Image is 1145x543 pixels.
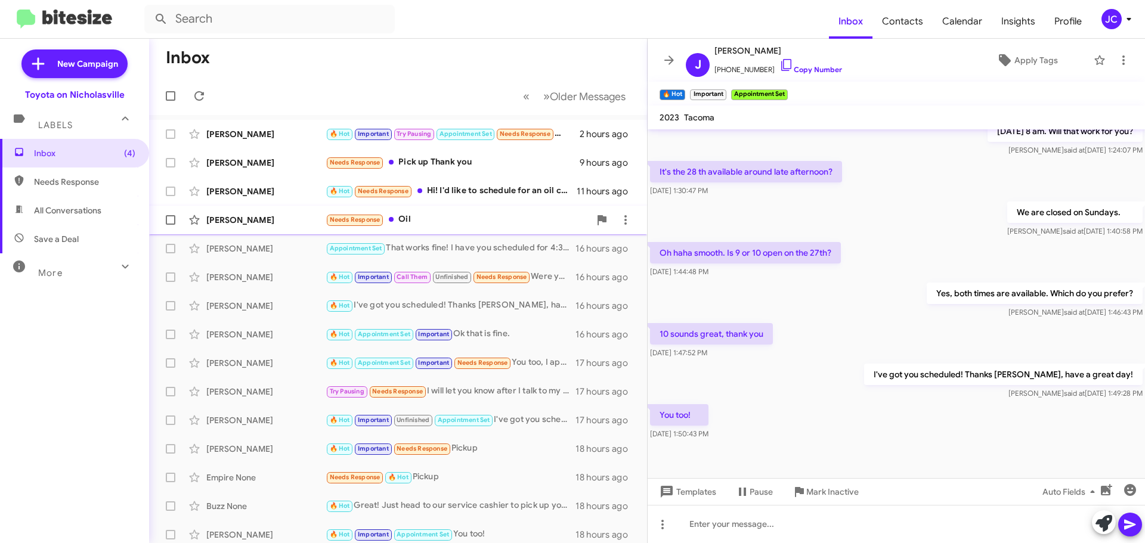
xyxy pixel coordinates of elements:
div: Pickup [326,442,575,455]
div: 11 hours ago [577,185,638,197]
span: Older Messages [550,90,626,103]
span: Templates [657,481,716,502]
span: Needs Response [330,216,380,224]
div: Oil [326,127,580,141]
div: [PERSON_NAME] [206,271,326,283]
button: Mark Inactive [782,481,868,502]
div: Pickup [326,470,575,484]
div: [PERSON_NAME] [206,185,326,197]
div: Toyota on Nicholasville [25,89,125,101]
p: 10 sounds great, thank you [650,323,773,345]
span: » [543,89,550,104]
div: Were you able to get me booked for my car service? [326,270,575,284]
span: Important [418,359,449,367]
span: « [523,89,530,104]
input: Search [144,5,395,33]
button: Templates [648,481,726,502]
div: 18 hours ago [575,471,638,483]
div: Hi! I'd like to schedule for an oil change! [326,184,577,198]
span: Needs Response [476,273,527,281]
span: [PERSON_NAME] [DATE] 1:24:07 PM [1008,145,1143,154]
div: Ok that is fine. [326,327,575,341]
span: Appointment Set [358,359,410,367]
div: Pick up Thank you [326,156,580,169]
span: [DATE] 1:44:48 PM [650,267,708,276]
div: 18 hours ago [575,443,638,455]
span: 🔥 Hot [330,359,350,367]
div: [PERSON_NAME] [206,443,326,455]
span: All Conversations [34,204,101,216]
div: I will let you know after I talk to my wife [326,384,575,398]
p: It's the 28 th available around late afternoon? [650,161,842,182]
small: Appointment Set [731,89,788,100]
a: Contacts [872,4,933,39]
div: 18 hours ago [575,500,638,512]
span: Pause [750,481,773,502]
span: Appointment Set [397,530,449,538]
span: 🔥 Hot [330,445,350,452]
p: We are closed on Sundays. [1007,201,1143,223]
span: Important [358,273,389,281]
span: Tacoma [684,112,714,123]
div: I've got you scheduled! Thanks [PERSON_NAME], have a great day! [326,299,575,312]
span: [PERSON_NAME] [DATE] 1:46:43 PM [1008,308,1143,317]
button: JC [1091,9,1132,29]
div: [PERSON_NAME] [206,300,326,312]
small: 🔥 Hot [660,89,685,100]
a: Profile [1045,4,1091,39]
a: Calendar [933,4,992,39]
span: Important [358,530,389,538]
div: JC [1101,9,1122,29]
span: Important [358,130,389,138]
span: 🔥 Hot [330,330,350,338]
span: Mark Inactive [806,481,859,502]
span: 🔥 Hot [330,273,350,281]
button: Auto Fields [1033,481,1109,502]
p: I've got you scheduled! Thanks [PERSON_NAME], have a great day! [864,364,1143,385]
span: Inbox [829,4,872,39]
div: [PERSON_NAME] [206,243,326,255]
span: (4) [124,147,135,159]
h1: Inbox [166,48,210,67]
span: said at [1064,389,1085,398]
span: Appointment Set [330,244,382,252]
div: Buzz None [206,500,326,512]
div: I've got you scheduled! Thanks [PERSON_NAME], have a great day! [326,413,575,427]
div: [PERSON_NAME] [206,328,326,340]
span: Try Pausing [397,130,431,138]
a: Insights [992,4,1045,39]
button: Apply Tags [965,49,1088,71]
div: 16 hours ago [575,328,638,340]
span: [DATE] 1:47:52 PM [650,348,707,357]
span: 🔥 Hot [330,130,350,138]
small: Important [690,89,726,100]
div: 17 hours ago [575,357,638,369]
span: More [38,268,63,278]
div: 16 hours ago [575,300,638,312]
p: You too! [650,404,708,426]
span: Unfinished [435,273,468,281]
button: Previous [516,84,537,108]
span: Appointment Set [358,330,410,338]
span: Save a Deal [34,233,79,245]
span: Auto Fields [1042,481,1100,502]
a: New Campaign [21,49,128,78]
span: 🔥 Hot [330,302,350,309]
span: said at [1063,226,1084,235]
div: 17 hours ago [575,414,638,426]
span: Appointment Set [438,416,490,424]
div: [PERSON_NAME] [206,157,326,169]
span: [DATE] 1:50:43 PM [650,429,708,438]
span: Needs Response [397,445,447,452]
div: [PERSON_NAME] [206,128,326,140]
span: said at [1064,308,1085,317]
div: [PERSON_NAME] [206,529,326,541]
span: Apply Tags [1014,49,1058,71]
div: You too! [326,528,575,541]
span: said at [1064,145,1085,154]
div: Empire None [206,471,326,483]
span: 🔥 Hot [388,473,409,481]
